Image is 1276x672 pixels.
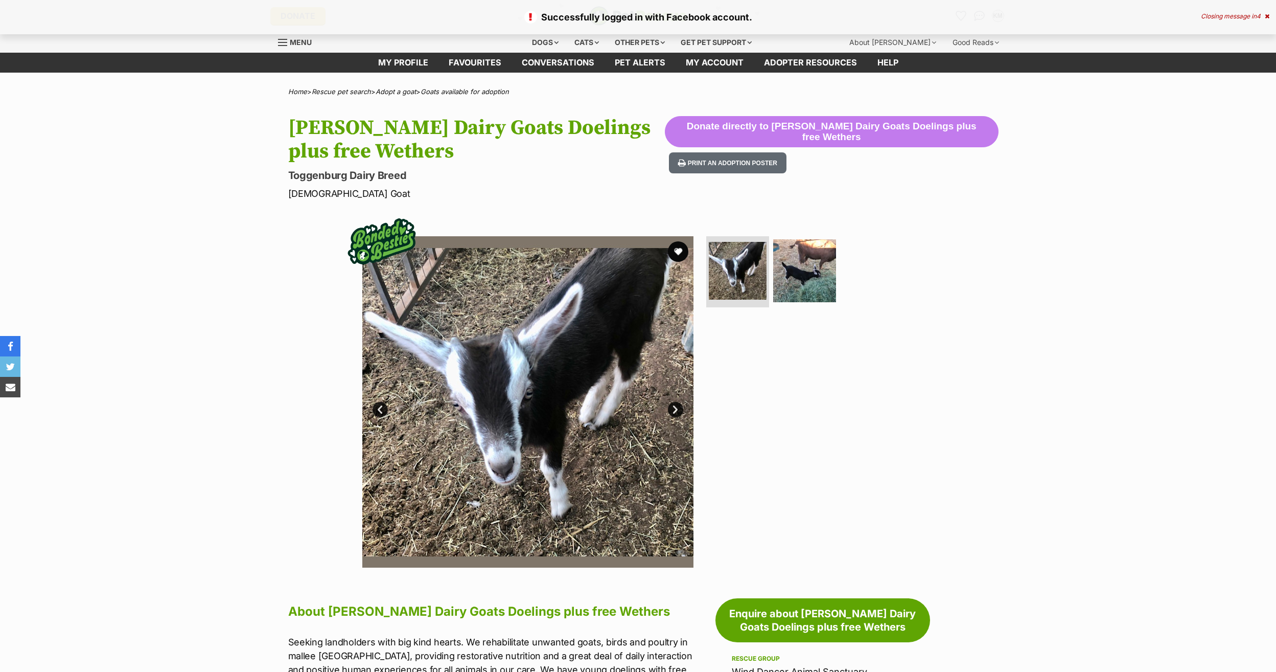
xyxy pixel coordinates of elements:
[567,32,606,53] div: Cats
[288,168,665,183] p: Toggenburg Dairy Breed
[312,87,371,96] a: Rescue pet search
[362,236,693,568] img: Photo of Tame Young Dairy Goats Doelings Plus Free Wethers
[341,200,423,282] img: bonded besties
[842,32,943,53] div: About [PERSON_NAME]
[263,88,1014,96] div: > > >
[278,32,319,51] a: Menu
[665,116,999,148] button: Donate directly to [PERSON_NAME] Dairy Goats Doelings plus free Wethers
[525,32,566,53] div: Dogs
[709,242,767,300] img: Photo of Tame Young Dairy Goats Doelings Plus Free Wethers
[512,53,605,73] a: conversations
[10,10,1266,24] p: Successfully logged in with Facebook account.
[608,32,672,53] div: Other pets
[438,53,512,73] a: Favourites
[373,402,388,417] a: Prev
[288,187,665,200] p: [DEMOGRAPHIC_DATA] Goat
[288,600,710,623] h2: About [PERSON_NAME] Dairy Goats Doelings plus free Wethers
[290,38,312,47] span: Menu
[1257,12,1261,20] span: 4
[668,241,688,262] button: favourite
[669,152,786,173] button: Print an adoption poster
[676,53,754,73] a: My account
[715,598,930,642] a: Enquire about [PERSON_NAME] Dairy Goats Doelings plus free Wethers
[288,116,665,163] h1: [PERSON_NAME] Dairy Goats Doelings plus free Wethers
[1201,13,1269,20] div: Closing message in
[605,53,676,73] a: Pet alerts
[288,87,307,96] a: Home
[376,87,416,96] a: Adopt a goat
[945,32,1006,53] div: Good Reads
[754,53,867,73] a: Adopter resources
[668,402,683,417] a: Next
[674,32,759,53] div: Get pet support
[368,53,438,73] a: My profile
[867,53,909,73] a: Help
[732,655,914,663] div: Rescue group
[421,87,509,96] a: Goats available for adoption
[773,239,836,302] img: Photo of Tame Young Dairy Goats Doelings Plus Free Wethers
